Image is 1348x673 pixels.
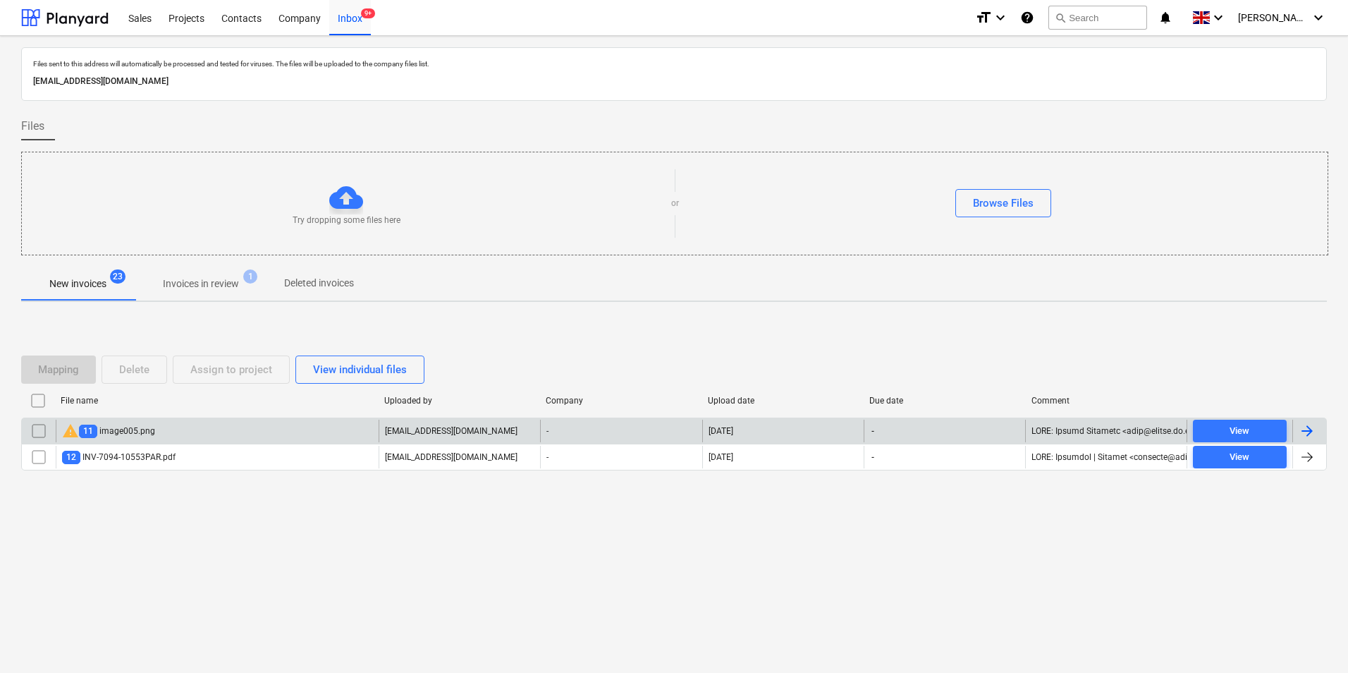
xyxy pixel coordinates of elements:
[1238,12,1309,23] span: [PERSON_NAME]
[243,269,257,284] span: 1
[540,446,701,468] div: -
[21,152,1328,255] div: Try dropping some files hereorBrowse Files
[1158,9,1172,26] i: notifications
[709,426,733,436] div: [DATE]
[975,9,992,26] i: format_size
[49,277,106,291] p: New invoices
[62,423,155,439] div: image005.png
[540,420,701,442] div: -
[1230,449,1249,466] div: View
[62,451,80,464] span: 12
[110,269,125,284] span: 23
[1210,9,1227,26] i: keyboard_arrow_down
[361,8,375,18] span: 9+
[1048,6,1147,30] button: Search
[295,356,424,384] button: View individual files
[1277,605,1348,673] iframe: Chat Widget
[385,451,517,463] p: [EMAIL_ADDRESS][DOMAIN_NAME]
[1310,9,1327,26] i: keyboard_arrow_down
[313,360,407,379] div: View individual files
[1055,12,1066,23] span: search
[1193,446,1287,468] button: View
[62,423,79,439] span: warning
[709,452,733,462] div: [DATE]
[671,198,679,210] p: or
[163,277,239,291] p: Invoices in review
[61,396,373,406] div: File name
[708,396,858,406] div: Upload date
[385,425,517,437] p: [EMAIL_ADDRESS][DOMAIN_NAME]
[79,425,97,438] span: 11
[973,194,1034,212] div: Browse Files
[62,451,176,464] div: INV-7094-10553PAR.pdf
[284,276,354,291] p: Deleted invoices
[870,425,876,437] span: -
[955,189,1051,217] button: Browse Files
[1031,396,1182,406] div: Comment
[33,74,1315,89] p: [EMAIL_ADDRESS][DOMAIN_NAME]
[992,9,1009,26] i: keyboard_arrow_down
[870,451,876,463] span: -
[869,396,1019,406] div: Due date
[1193,420,1287,442] button: View
[1230,423,1249,439] div: View
[293,214,400,226] p: Try dropping some files here
[33,59,1315,68] p: Files sent to this address will automatically be processed and tested for viruses. The files will...
[21,118,44,135] span: Files
[384,396,534,406] div: Uploaded by
[546,396,696,406] div: Company
[1020,9,1034,26] i: Knowledge base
